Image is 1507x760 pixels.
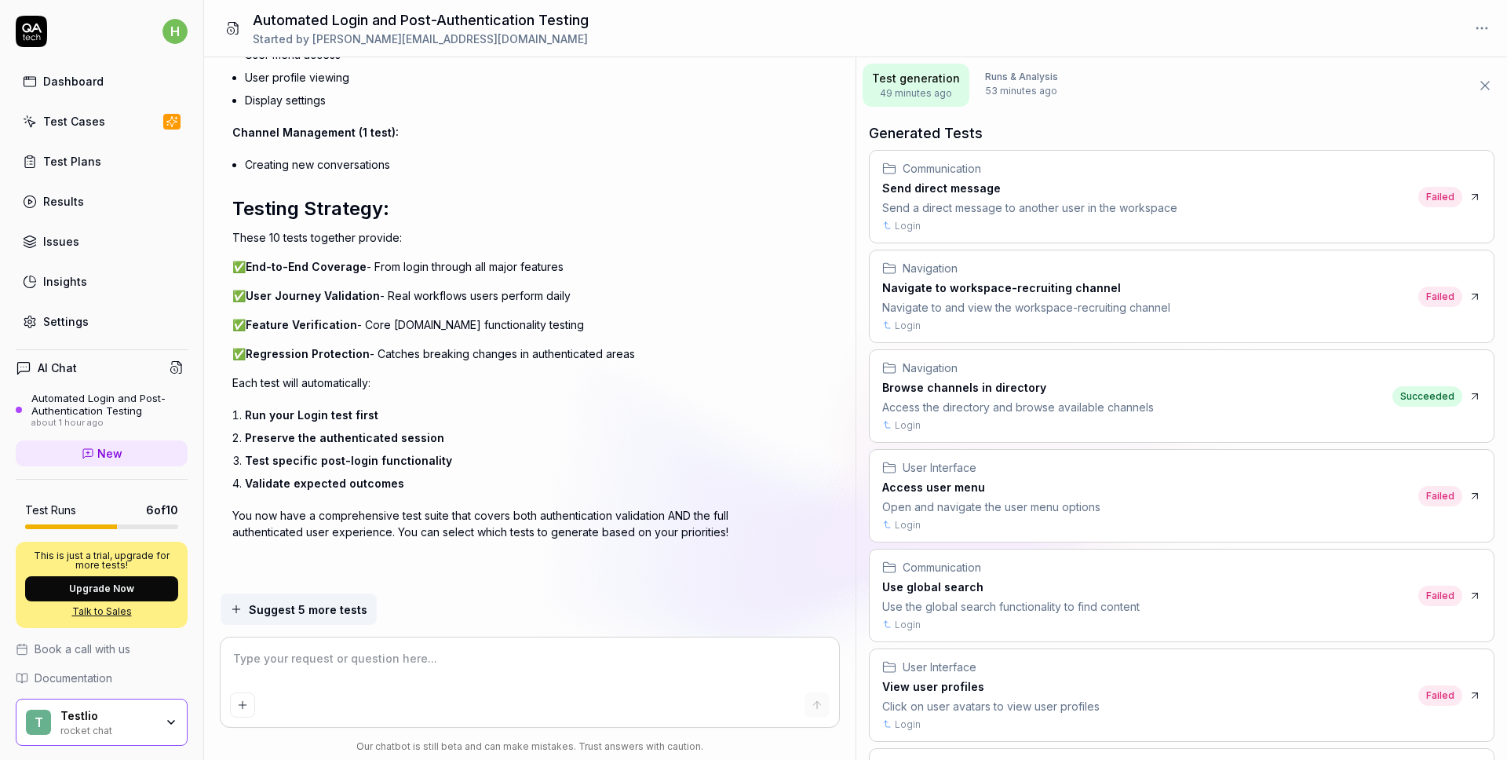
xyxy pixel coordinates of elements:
a: User InterfaceAccess user menuOpen and navigate the user menu optionsLoginFailed [869,449,1494,543]
span: Testing Strategy: [232,197,389,220]
span: Failed [1418,685,1462,706]
button: TTestliorocket chat [16,699,188,746]
a: Issues [16,226,188,257]
li: Display settings [245,89,782,111]
span: h [162,19,188,44]
span: T [26,710,51,735]
span: User Interface [903,459,976,476]
div: Settings [43,313,89,330]
h3: View user profiles [882,678,1100,695]
div: Test Cases [43,113,105,130]
div: Testlio [60,709,155,723]
span: Failed [1418,586,1462,606]
span: End-to-End Coverage [246,260,367,273]
a: New [16,440,188,466]
div: about 1 hour ago [31,418,188,429]
span: Suggest 5 more tests [249,601,367,618]
span: 53 minutes ago [985,84,1058,98]
div: Test Plans [43,153,101,170]
a: NavigationBrowse channels in directoryAccess the directory and browse available channelsLoginSucc... [869,349,1494,443]
h3: Generated Tests [869,122,1494,144]
h3: Send direct message [882,180,1177,196]
div: Send a direct message to another user in the workspace [882,199,1177,216]
button: Add attachment [230,692,255,718]
div: Open and navigate the user menu options [882,499,1100,515]
span: Succeeded [1392,386,1462,407]
span: Failed [1418,187,1462,207]
a: Dashboard [16,66,188,97]
h3: Navigate to workspace-recruiting channel [882,280,1170,296]
a: Talk to Sales [25,605,178,619]
div: Access the directory and browse available channels [882,399,1154,415]
p: You now have a comprehensive test suite that covers both authentication validation AND the full a... [232,507,782,540]
span: Test specific post-login functionality [245,454,452,467]
h5: Test Runs [25,503,76,517]
a: Login [895,418,921,433]
span: Regression Protection [246,347,370,360]
div: Started by [253,31,589,47]
button: Upgrade Now [25,576,178,601]
a: CommunicationSend direct messageSend a direct message to another user in the workspaceLoginFailed [869,150,1494,243]
div: Use the global search functionality to find content [882,598,1140,615]
h3: Access user menu [882,479,1100,495]
a: Book a call with us [16,641,188,657]
span: Failed [1418,287,1462,307]
span: Runs & Analysis [985,70,1058,84]
p: These 10 tests together provide: [232,229,782,246]
span: 6 of 10 [146,502,178,518]
p: ✅ - From login through all major features [232,258,782,275]
p: ✅ - Core [DOMAIN_NAME] functionality testing [232,316,782,333]
span: Preserve the authenticated session [245,431,444,444]
span: Navigation [903,260,958,276]
a: Login [895,518,921,532]
span: New [97,445,122,462]
div: Navigate to and view the workspace-recruiting channel [882,299,1170,316]
a: Insights [16,266,188,297]
div: Dashboard [43,73,104,90]
div: Results [43,193,84,210]
button: Runs & Analysis53 minutes ago [976,64,1067,107]
a: Login [895,319,921,333]
span: Communication [903,160,981,177]
p: Each test will automatically: [232,375,782,391]
a: Login [895,618,921,632]
a: Results [16,186,188,217]
span: [PERSON_NAME][EMAIL_ADDRESS][DOMAIN_NAME] [312,32,588,46]
a: Automated Login and Post-Authentication Testingabout 1 hour ago [16,392,188,428]
button: Suggest 5 more tests [221,594,377,625]
span: Run your Login test first [245,408,378,422]
div: Issues [43,233,79,250]
span: Documentation [35,670,112,686]
span: Test generation [872,70,960,86]
h1: Automated Login and Post-Authentication Testing [253,9,589,31]
h4: AI Chat [38,360,77,376]
span: Channel Management (1 test): [232,126,399,139]
li: Creating new conversations [245,153,782,176]
span: 49 minutes ago [872,86,960,100]
a: Documentation [16,670,188,686]
div: Our chatbot is still beta and can make mistakes. Trust answers with caution. [221,740,840,754]
div: Click on user avatars to view user profiles [882,698,1100,714]
li: User profile viewing [245,66,782,89]
p: This is just a trial, upgrade for more tests! [25,551,178,570]
a: Test Cases [16,106,188,137]
button: h [162,16,188,47]
span: User Journey Validation [246,289,380,302]
a: Login [895,219,921,233]
span: Feature Verification [246,318,357,331]
span: Validate expected outcomes [245,477,404,490]
a: Login [895,718,921,732]
a: NavigationNavigate to workspace-recruiting channelNavigate to and view the workspace-recruiting c... [869,250,1494,343]
a: User InterfaceView user profilesClick on user avatars to view user profilesLoginFailed [869,649,1494,742]
span: User Interface [903,659,976,675]
a: Test Plans [16,146,188,177]
div: rocket chat [60,723,155,736]
div: Insights [43,273,87,290]
h3: Use global search [882,579,1140,595]
span: Communication [903,559,981,575]
span: Failed [1418,486,1462,506]
p: ✅ - Real workflows users perform daily [232,287,782,304]
h3: Browse channels in directory [882,379,1154,396]
a: CommunicationUse global searchUse the global search functionality to find contentLoginFailed [869,549,1494,642]
a: Settings [16,306,188,337]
